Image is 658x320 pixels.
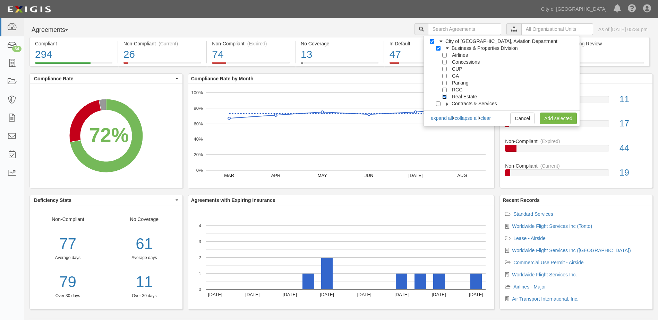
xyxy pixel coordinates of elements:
a: In Default17 [505,113,647,138]
span: GA [452,73,459,79]
text: 20% [194,152,203,157]
a: expand all [431,115,453,121]
div: 74 [212,47,290,62]
span: Business & Properties Division [452,45,518,51]
text: [DATE] [408,173,422,178]
text: 80% [194,106,203,111]
div: (Expired) [540,138,560,145]
text: 0 [199,287,201,292]
span: Contracts & Services [452,101,497,106]
div: 294 [35,47,112,62]
text: [DATE] [320,292,334,297]
input: Search Agreements [428,23,501,35]
div: Compliant [35,40,112,47]
div: 17 [614,117,652,130]
text: [DATE] [469,292,483,297]
div: Over 30 days [30,293,106,299]
div: 47 [390,47,467,62]
div: Over 30 days [111,293,177,299]
div: No Coverage [106,216,182,299]
a: No Coverage11 [505,89,647,114]
a: Add selected [540,113,577,124]
div: 61 [111,233,177,255]
img: logo-5460c22ac91f19d4615b14bd174203de0afe785f0fc80cf4dbbc73dc1793850b.png [5,3,53,16]
a: Airlines - Major [513,284,546,290]
div: 44 [614,142,652,154]
div: In Default [390,40,467,47]
div: Non-Compliant [30,216,106,299]
div: 77 [30,233,106,255]
div: (Current) [159,40,178,47]
text: MAR [224,173,234,178]
div: Pending Review [567,40,644,47]
a: Lease - Airside [513,235,546,241]
div: • • [430,115,491,122]
div: (Expired) [247,40,267,47]
div: 34 [12,46,22,52]
a: Worldwide Flight Services Inc (Tonto) [512,223,592,229]
i: Help Center - Complianz [628,5,636,13]
a: Cancel [510,113,535,124]
span: Airlines [452,52,468,58]
text: [DATE] [357,292,371,297]
text: MAY [317,173,327,178]
a: 11 [111,271,177,293]
a: Pending Review19 [562,62,650,68]
text: 0% [196,168,203,173]
div: 26 [123,47,201,62]
div: No Coverage [301,40,378,47]
input: All Organizational Units [521,23,593,35]
b: Recent Records [503,197,540,203]
text: [DATE] [283,292,297,297]
text: [DATE] [245,292,259,297]
text: [DATE] [394,292,409,297]
text: 4 [199,223,201,228]
b: Agreements with Expiring Insurance [191,197,275,203]
a: Non-Compliant(Current)19 [505,162,647,182]
a: Worldwide Flight Services Inc ([GEOGRAPHIC_DATA]) [512,248,631,253]
text: 100% [191,90,203,95]
a: In Default47 [384,62,472,68]
div: Non-Compliant [500,162,652,169]
a: 79 [30,271,106,293]
div: 13 [301,47,378,62]
a: Commercial Use Permit - Airside [513,260,583,265]
a: Standard Services [513,211,553,217]
a: clear [480,115,491,121]
text: 40% [194,136,203,142]
span: City of [GEOGRAPHIC_DATA], Aviation Department [445,38,557,44]
div: 11 [614,93,652,106]
text: [DATE] [208,292,222,297]
text: APR [271,173,280,178]
text: JUN [365,173,373,178]
a: No Coverage13 [296,62,384,68]
a: collapse all [455,115,479,121]
div: Average days [30,255,106,261]
div: (Current) [540,162,560,169]
svg: A chart. [188,84,494,188]
text: [DATE] [431,292,446,297]
div: Average days [111,255,177,261]
b: Compliance Rate by Month [191,76,254,81]
svg: A chart. [188,205,494,309]
a: Non-Compliant(Expired)44 [505,138,647,162]
a: Non-Compliant(Expired)74 [207,62,295,68]
a: Compliant294 [29,62,118,68]
a: Worldwide Flight Services Inc. [512,272,577,277]
span: Compliance Rate [34,75,174,82]
div: Non-Compliant (Current) [123,40,201,47]
text: 60% [194,121,203,126]
svg: A chart. [30,84,182,188]
div: 19 [567,47,644,62]
span: Parking [452,80,468,86]
text: AUG [457,173,467,178]
text: 3 [199,239,201,244]
div: As of [DATE] 05:34 pm [598,26,648,33]
button: Compliance Rate [30,74,182,83]
span: Concessions [452,59,480,65]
